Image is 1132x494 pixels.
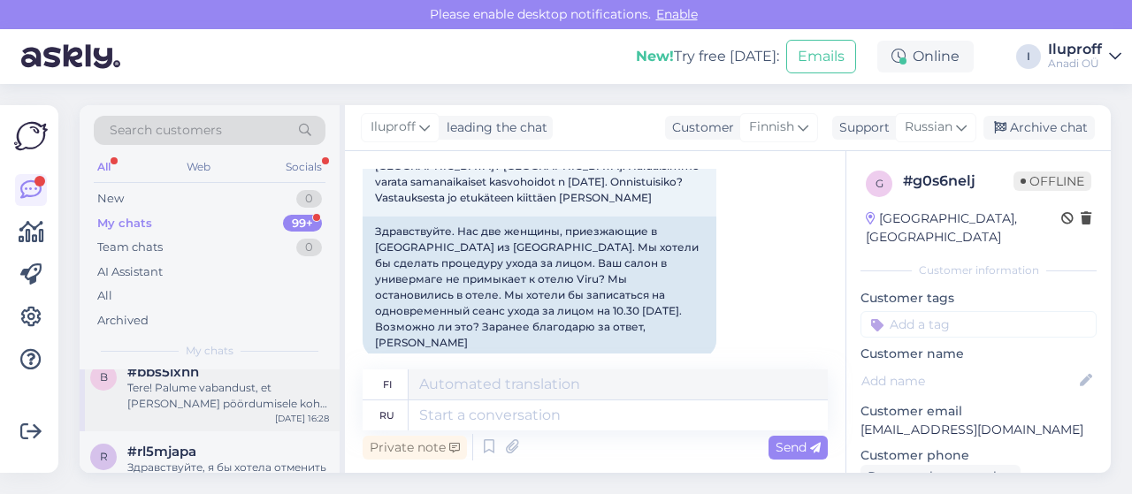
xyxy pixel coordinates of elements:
[127,444,196,460] span: #rl5mjapa
[636,46,779,67] div: Try free [DATE]:
[665,118,734,137] div: Customer
[363,436,467,460] div: Private note
[97,239,163,256] div: Team chats
[371,118,416,137] span: Iluproff
[97,312,149,330] div: Archived
[296,190,322,208] div: 0
[860,262,1097,278] div: Customer information
[440,118,547,137] div: leading the chat
[1016,44,1041,69] div: I
[866,209,1061,247] div: [GEOGRAPHIC_DATA], [GEOGRAPHIC_DATA]
[903,171,1013,192] div: # g0s6nelj
[651,6,703,22] span: Enable
[100,370,108,384] span: b
[94,156,114,179] div: All
[983,116,1095,140] div: Archive chat
[97,287,112,305] div: All
[97,190,124,208] div: New
[860,402,1097,421] p: Customer email
[860,446,1097,465] p: Customer phone
[877,41,974,72] div: Online
[1013,171,1091,191] span: Offline
[876,177,883,190] span: g
[283,215,322,232] div: 99+
[860,421,1097,439] p: [EMAIL_ADDRESS][DOMAIN_NAME]
[860,289,1097,308] p: Customer tags
[860,465,1021,489] div: Request phone number
[832,118,890,137] div: Support
[861,371,1076,391] input: Add name
[14,119,48,153] img: Askly Logo
[363,217,716,358] div: Здравствуйте. Нас две женщины, приезжающие в [GEOGRAPHIC_DATA] из [GEOGRAPHIC_DATA]. Мы хотели бы...
[636,48,674,65] b: New!
[786,40,856,73] button: Emails
[860,345,1097,363] p: Customer name
[127,460,329,491] div: Здравствуйте, я бы хотела отменить запись 28 августа 2025 в 17:30
[383,369,392,399] div: fi
[100,450,108,463] span: r
[776,439,821,455] span: Send
[97,215,152,232] div: My chats
[1048,42,1121,71] a: IluproffAnadi OÜ
[127,380,329,412] div: Tere! Palume vabandust, et [PERSON_NAME] pöördumisele kohe ei vastatud. Meie salong ja administra...
[860,311,1097,338] input: Add a tag
[749,118,794,137] span: Finnish
[282,156,325,179] div: Socials
[296,239,322,256] div: 0
[97,263,163,281] div: AI Assistant
[905,118,952,137] span: Russian
[110,121,222,140] span: Search customers
[1048,57,1102,71] div: Anadi OÜ
[379,400,394,430] div: ru
[275,412,329,425] div: [DATE] 16:28
[183,156,214,179] div: Web
[127,364,199,380] span: #bbs5lxhn
[186,343,233,359] span: My chats
[1048,42,1102,57] div: Iluproff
